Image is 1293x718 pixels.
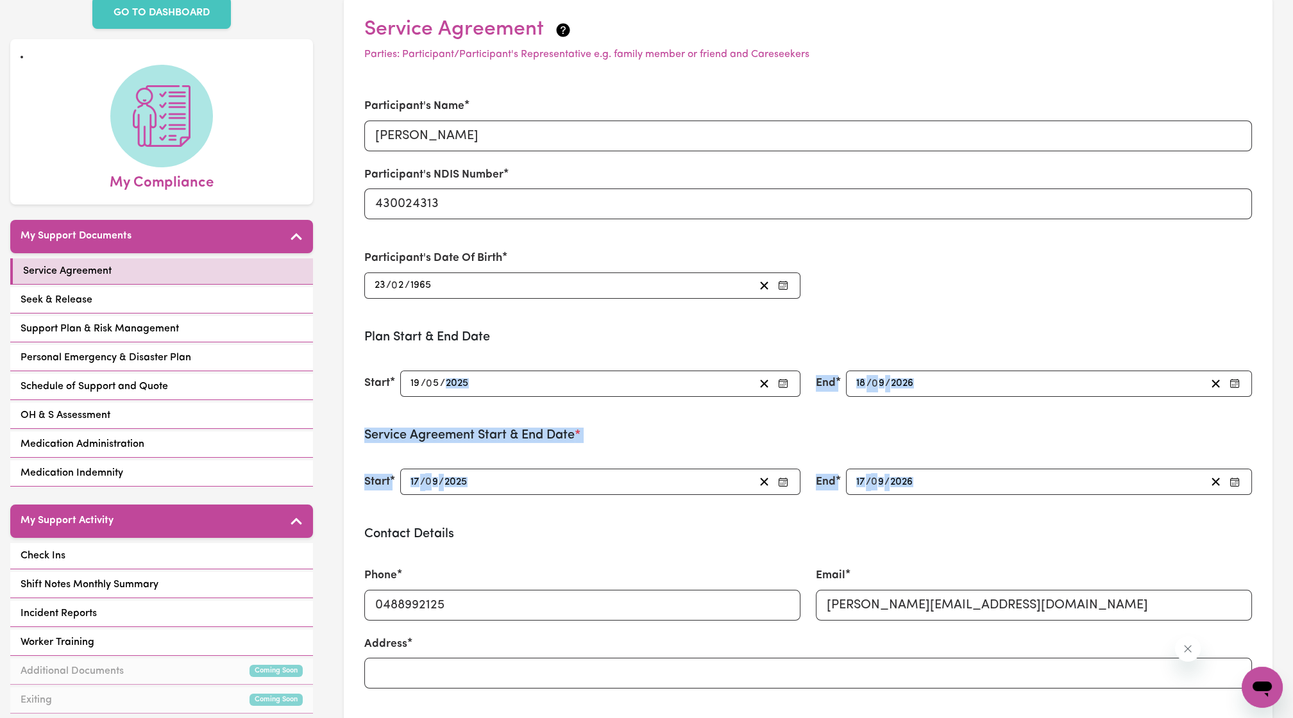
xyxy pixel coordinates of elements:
[364,17,1252,42] h2: Service Agreement
[10,460,313,487] a: Medication Indemnity
[440,378,445,389] span: /
[10,258,313,285] a: Service Agreement
[249,694,303,706] small: Coming Soon
[10,374,313,400] a: Schedule of Support and Quote
[364,428,1252,443] h3: Service Agreement Start & End Date
[426,473,439,490] input: --
[374,277,386,294] input: --
[872,473,884,490] input: --
[890,473,914,490] input: ----
[21,664,124,679] span: Additional Documents
[425,477,432,487] span: 0
[866,378,872,389] span: /
[21,321,179,337] span: Support Plan & Risk Management
[405,280,410,291] span: /
[21,437,144,452] span: Medication Administration
[1175,636,1201,662] iframe: Close message
[10,687,313,714] a: ExitingComing Soon
[10,572,313,598] a: Shift Notes Monthly Summary
[364,474,390,490] label: Start
[364,250,502,267] label: Participant's Date Of Birth
[21,65,303,194] a: My Compliance
[866,476,871,488] span: /
[364,375,390,392] label: Start
[410,473,420,490] input: --
[421,378,426,389] span: /
[816,375,836,392] label: End
[10,316,313,342] a: Support Plan & Risk Management
[21,635,94,650] span: Worker Training
[410,277,432,294] input: ----
[856,473,866,490] input: --
[10,630,313,656] a: Worker Training
[426,378,432,388] span: 0
[816,474,836,490] label: End
[439,476,444,488] span: /
[10,403,313,429] a: OH & S Assessment
[364,167,503,183] label: Participant's NDIS Number
[8,9,78,19] span: Need any help?
[1242,667,1283,708] iframe: Button to launch messaging window
[110,167,214,194] span: My Compliance
[21,379,168,394] span: Schedule of Support and Quote
[420,476,425,488] span: /
[21,350,191,365] span: Personal Emergency & Disaster Plan
[445,375,469,392] input: ----
[21,692,52,708] span: Exiting
[871,477,877,487] span: 0
[816,567,845,584] label: Email
[10,505,313,538] button: My Support Activity
[392,277,405,294] input: --
[410,375,421,392] input: --
[364,567,397,584] label: Phone
[885,378,890,389] span: /
[21,515,114,527] h5: My Support Activity
[21,548,65,564] span: Check Ins
[10,601,313,627] a: Incident Reports
[21,577,158,592] span: Shift Notes Monthly Summary
[856,375,866,392] input: --
[10,658,313,685] a: Additional DocumentsComing Soon
[386,280,391,291] span: /
[872,375,885,392] input: --
[364,330,1252,345] h3: Plan Start & End Date
[10,220,313,253] button: My Support Documents
[364,47,1252,62] p: Parties: Participant/Participant's Representative e.g. family member or friend and Careseekers
[249,665,303,677] small: Coming Soon
[21,408,110,423] span: OH & S Assessment
[10,287,313,313] a: Seek & Release
[444,473,468,490] input: ----
[10,431,313,458] a: Medication Administration
[364,526,1252,542] h3: Contact Details
[10,543,313,569] a: Check Ins
[10,345,313,371] a: Personal Emergency & Disaster Plan
[21,292,92,308] span: Seek & Release
[364,98,464,115] label: Participant's Name
[21,465,123,481] span: Medication Indemnity
[21,606,97,621] span: Incident Reports
[890,375,915,392] input: ----
[364,636,407,653] label: Address
[391,280,398,290] span: 0
[872,378,878,388] span: 0
[427,375,440,392] input: --
[21,230,131,242] h5: My Support Documents
[884,476,890,488] span: /
[23,263,112,279] span: Service Agreement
